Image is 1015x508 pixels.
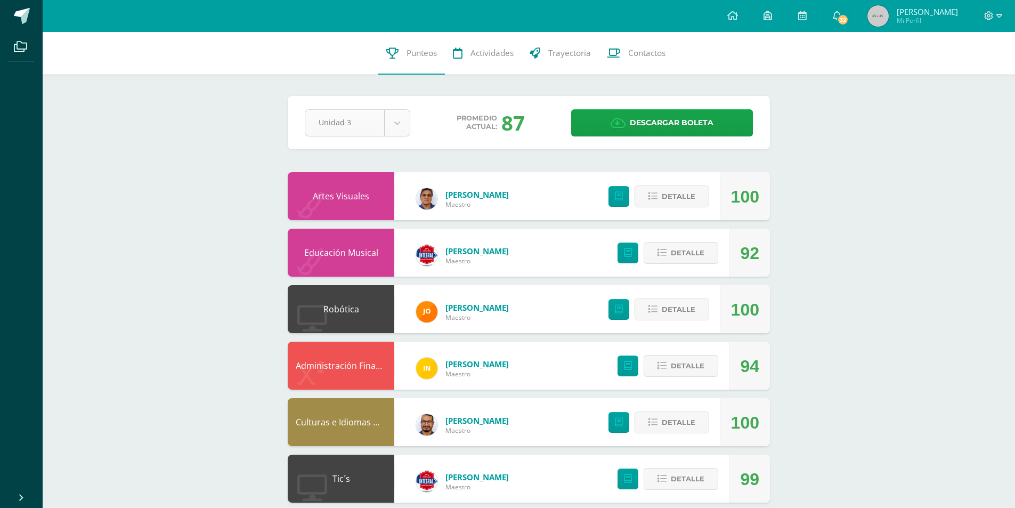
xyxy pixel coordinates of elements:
span: [PERSON_NAME] [445,472,509,482]
div: 100 [731,173,759,221]
a: Descargar boleta [571,109,753,136]
span: Maestro [445,369,509,378]
button: Detalle [635,299,709,320]
span: [PERSON_NAME] [445,415,509,426]
div: 94 [740,342,759,390]
div: 92 [740,229,759,277]
span: Maestro [445,200,509,209]
span: 32 [837,14,849,26]
div: 100 [731,286,759,334]
img: 45x45 [867,5,889,27]
button: Detalle [635,412,709,433]
span: Unidad 3 [319,110,371,135]
div: Robótica [288,285,394,333]
span: Detalle [662,187,695,206]
img: be8102e1d6aaef58604e2e488bb7b270.png [416,471,437,492]
span: Detalle [671,469,704,489]
button: Detalle [644,355,718,377]
div: 100 [731,399,759,447]
span: Detalle [662,413,695,432]
span: Actividades [470,47,514,59]
div: Culturas e Idiomas Mayas [288,398,394,446]
span: Detalle [671,356,704,376]
span: Promedio actual: [457,114,497,131]
img: dac26b60a093e0c11462deafd29d7a2b.png [416,245,437,266]
button: Detalle [644,242,718,264]
a: Unidad 3 [305,110,410,136]
span: Maestro [445,256,509,265]
span: [PERSON_NAME] [897,6,958,17]
span: [PERSON_NAME] [445,189,509,200]
a: Trayectoria [522,32,599,75]
span: Maestro [445,426,509,435]
div: Tic´s [288,455,394,503]
span: Detalle [662,300,695,319]
span: [PERSON_NAME] [445,302,509,313]
a: Punteos [378,32,445,75]
span: Mi Perfil [897,16,958,25]
span: Descargar boleta [630,110,713,136]
div: 99 [740,455,759,503]
button: Detalle [644,468,718,490]
a: Contactos [599,32,673,75]
span: Detalle [671,243,704,263]
img: 869655365762450ab720982c099df79d.png [416,188,437,209]
img: 30108eeae6c649a9a82bfbaad6c0d1cb.png [416,301,437,322]
button: Detalle [635,186,709,207]
img: 91d43002c1e6da35fcf826c9a618326d.png [416,358,437,379]
span: Maestro [445,313,509,322]
div: Administración Financiera [288,342,394,390]
span: [PERSON_NAME] [445,246,509,256]
span: [PERSON_NAME] [445,359,509,369]
span: Trayectoria [548,47,591,59]
span: Punteos [407,47,437,59]
img: ef34ee16907c8215cd1846037ce38107.png [416,414,437,436]
span: Maestro [445,482,509,491]
div: 87 [501,109,525,136]
a: Actividades [445,32,522,75]
div: Educación Musical [288,229,394,277]
div: Artes Visuales [288,172,394,220]
span: Contactos [628,47,665,59]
